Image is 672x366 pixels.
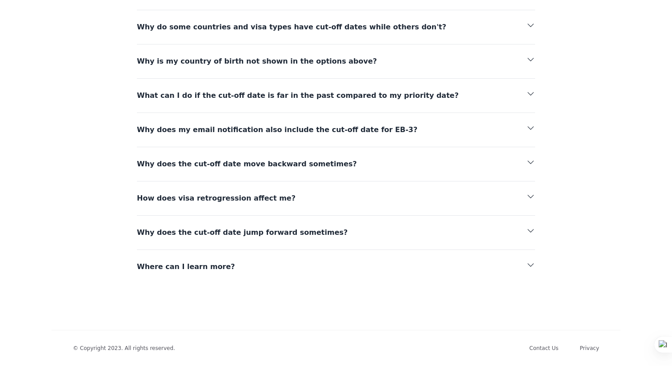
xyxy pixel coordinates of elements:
span: Why does the cut-off date move backward sometimes? [137,158,469,170]
button: Where can I learn more? [137,250,535,273]
span: How does visa retrogression affect me? [137,192,469,205]
span: Why is my country of birth not shown in the options above? [137,55,469,68]
span: Where can I learn more? [137,261,469,273]
button: Why does the cut-off date move backward sometimes? [137,147,535,170]
a: Privacy [580,345,599,352]
span: Why does my email notification also include the cut-off date for EB-3? [137,124,469,136]
button: Why is my country of birth not shown in the options above? [137,44,535,68]
button: Why does my email notification also include the cut-off date for EB-3? [137,113,535,136]
button: Why do some countries and visa types have cut-off dates while others don't? [137,10,535,33]
span: Why does the cut-off date jump forward sometimes? [137,226,469,239]
span: What can I do if the cut-off date is far in the past compared to my priority date? [137,89,469,102]
p: © Copyright 2023. All rights reserved. [73,345,336,352]
button: What can I do if the cut-off date is far in the past compared to my priority date? [137,79,535,102]
button: Why does the cut-off date jump forward sometimes? [137,216,535,239]
span: Why do some countries and visa types have cut-off dates while others don't? [137,21,469,33]
a: Contact Us [529,345,559,352]
button: How does visa retrogression affect me? [137,181,535,205]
